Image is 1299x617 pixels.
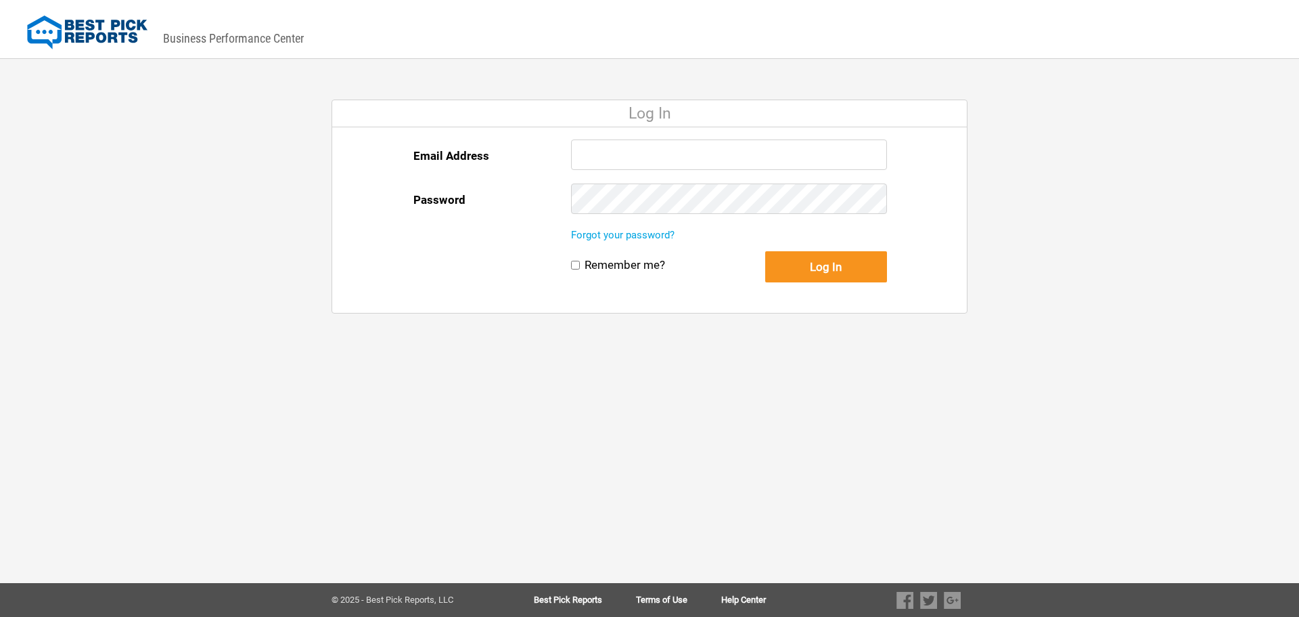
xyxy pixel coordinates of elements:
label: Password [413,184,465,216]
div: Log In [332,100,967,127]
label: Remember me? [585,258,665,272]
a: Terms of Use [636,595,721,605]
a: Forgot your password? [571,229,675,241]
button: Log In [765,251,887,282]
label: Email Address [413,140,489,172]
a: Help Center [721,595,766,605]
img: Best Pick Reports Logo [27,16,147,49]
a: Best Pick Reports [534,595,636,605]
div: © 2025 - Best Pick Reports, LLC [332,595,491,605]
